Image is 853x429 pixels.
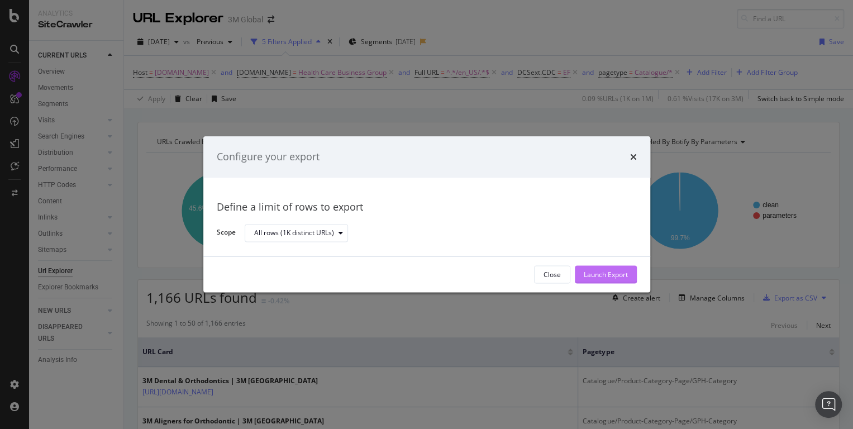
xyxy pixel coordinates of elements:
button: Close [534,266,570,284]
div: All rows (1K distinct URLs) [254,230,334,236]
div: Open Intercom Messenger [815,391,842,418]
div: Configure your export [217,150,320,164]
div: Launch Export [584,270,628,279]
button: Launch Export [575,266,637,284]
div: Define a limit of rows to export [217,200,637,214]
div: modal [203,136,650,292]
button: All rows (1K distinct URLs) [245,224,348,242]
label: Scope [217,228,236,240]
div: times [630,150,637,164]
div: Close [544,270,561,279]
